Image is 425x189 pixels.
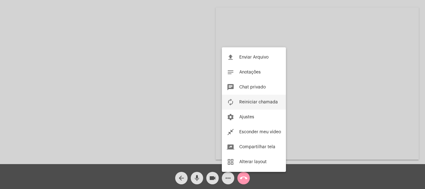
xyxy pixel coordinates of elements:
mat-icon: settings [227,113,234,121]
mat-icon: close_fullscreen [227,128,234,136]
span: Chat privado [239,85,266,89]
mat-icon: chat [227,83,234,91]
mat-icon: screen_share [227,143,234,151]
span: Anotações [239,70,261,74]
mat-icon: autorenew [227,98,234,106]
span: Esconder meu vídeo [239,130,281,134]
span: Alterar layout [239,160,267,164]
span: Compartilhar tela [239,145,275,149]
mat-icon: notes [227,69,234,76]
mat-icon: file_upload [227,54,234,61]
mat-icon: grid_view [227,158,234,166]
span: Reiniciar chamada [239,100,278,104]
span: Enviar Arquivo [239,55,269,59]
span: Ajustes [239,115,254,119]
